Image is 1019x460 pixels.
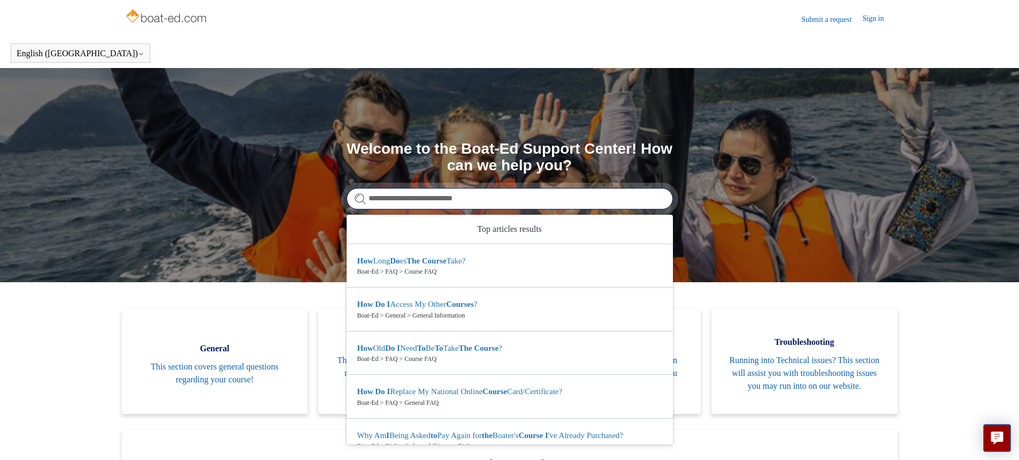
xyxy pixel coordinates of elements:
[446,300,474,308] em: Courses
[385,344,395,352] em: Do
[387,387,390,396] em: I
[545,431,548,440] em: I
[357,267,662,276] zd-autocomplete-breadcrumbs-multibrand: Boat-Ed > FAQ > Course FAQ
[125,6,210,28] img: Boat-Ed Help Center home page
[334,336,488,349] span: FAQ
[801,14,862,25] a: Submit a request
[17,49,144,58] button: English ([GEOGRAPHIC_DATA])
[357,344,373,352] em: How
[422,257,447,265] em: Course
[357,441,662,451] zd-autocomplete-breadcrumbs-multibrand: Boat-Ed > FAQ > Order and Shipment FAQ
[357,387,563,398] zd-autocomplete-title-multibrand: Suggested result 4 How Do I Replace My National Online Course Card/Certificate?
[386,431,389,440] em: I
[407,257,420,265] em: The
[318,309,504,414] a: FAQ This section will answer questions that you may have that have already been asked before!
[357,300,478,311] zd-autocomplete-title-multibrand: Suggested result 2 How Do I Access My Other Courses?
[458,344,472,352] em: The
[347,141,673,174] h1: Welcome to the Boat-Ed Support Center! How can we help you?
[357,311,662,320] zd-autocomplete-breadcrumbs-multibrand: Boat-Ed > General > General Information
[474,344,499,352] em: Course
[482,387,507,396] em: Course
[397,344,400,352] em: I
[347,215,673,244] zd-autocomplete-header: Top articles results
[347,188,673,209] input: Search
[417,344,426,352] em: To
[357,257,466,267] zd-autocomplete-title-multibrand: Suggested result 1 How Long Does The Course Take?
[711,309,898,414] a: Troubleshooting Running into Technical issues? This section will assist you with troubleshooting ...
[357,354,662,364] zd-autocomplete-breadcrumbs-multibrand: Boat-Ed > FAQ > Course FAQ
[357,257,373,265] em: How
[387,300,390,308] em: I
[357,300,373,308] em: How
[375,300,385,308] em: Do
[138,360,292,386] span: This section covers general questions regarding your course!
[390,257,400,265] em: Do
[122,309,308,414] a: General This section covers general questions regarding your course!
[375,387,385,396] em: Do
[434,344,443,352] em: To
[357,344,502,355] zd-autocomplete-title-multibrand: Suggested result 3 How Old Do I Need To Be To Take The Course?
[482,431,493,440] em: the
[334,354,488,393] span: This section will answer questions that you may have that have already been asked before!
[727,336,882,349] span: Troubleshooting
[138,342,292,355] span: General
[983,424,1011,452] button: Live chat
[518,431,543,440] em: Course
[357,431,623,442] zd-autocomplete-title-multibrand: Suggested result 5 Why Am I Being Asked to Pay Again for the Boater's Course I've Already Purchased?
[357,398,662,408] zd-autocomplete-breadcrumbs-multibrand: Boat-Ed > FAQ > General FAQ
[862,13,894,26] a: Sign in
[357,387,373,396] em: How
[727,354,882,393] span: Running into Technical issues? This section will assist you with troubleshooting issues you may r...
[431,431,438,440] em: to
